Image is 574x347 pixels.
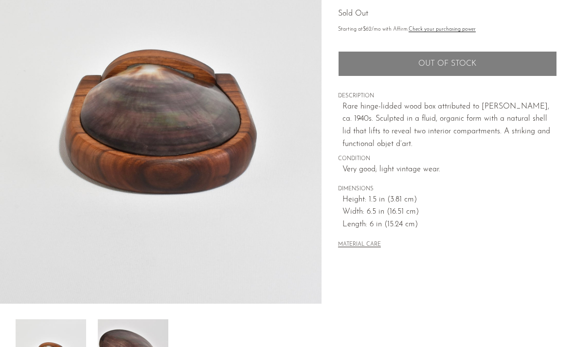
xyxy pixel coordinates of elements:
span: Sold Out [338,10,368,18]
p: Rare hinge-lidded wood box attributed to [PERSON_NAME], ca. 1940s. Sculpted in a fluid, organic f... [342,101,557,150]
span: Very good; light vintage wear. [342,164,557,176]
span: Out of stock [418,59,476,69]
span: DIMENSIONS [338,185,557,194]
button: MATERIAL CARE [338,241,381,249]
span: $62 [363,27,372,32]
span: DESCRIPTION [338,92,557,101]
button: Add to cart [338,51,557,76]
span: Width: 6.5 in (16.51 cm) [342,206,557,219]
a: Check your purchasing power - Learn more about Affirm Financing (opens in modal) [409,27,476,32]
span: Length: 6 in (15.24 cm) [342,219,557,231]
p: Starting at /mo with Affirm. [338,25,557,34]
span: Height: 1.5 in (3.81 cm) [342,194,557,206]
span: CONDITION [338,155,557,164]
